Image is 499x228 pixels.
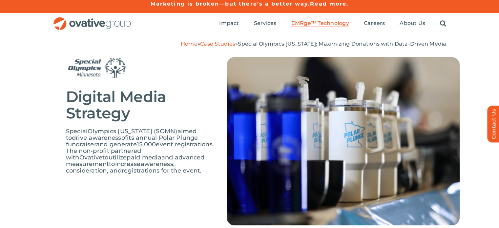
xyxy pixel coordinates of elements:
[181,41,198,47] a: Home
[156,141,173,148] span: event
[96,141,137,148] span: and generate
[400,20,425,27] a: About Us
[440,20,446,27] a: Search
[122,167,201,174] span: registrations for the event.
[66,147,91,155] span: The non
[121,134,127,141] span: of
[66,154,205,168] span: and advanced measurement
[66,134,198,148] span: its annual Polar Plunge fundraiser
[175,141,214,148] span: registrations.
[66,128,197,141] span: aimed to
[53,16,132,23] a: OG_Full_horizontal_RGB
[310,1,348,7] a: Read more.
[254,20,277,27] a: Services
[66,57,142,79] img: SOMN
[291,20,349,27] a: EMRge™ Technology
[219,13,446,34] nav: Menu
[105,154,108,161] span: o
[72,134,121,141] span: drive awareness
[109,154,127,161] span: utilize
[102,154,105,161] span: t
[200,41,235,47] a: Case Studies
[79,154,102,161] span: Ovative
[66,87,166,122] span: Digital Media Strategy
[66,128,88,135] span: Special
[364,20,385,27] a: Careers
[66,160,175,174] span: awareness, consideration, and
[219,20,239,27] a: Impact
[115,160,141,168] span: increase
[137,141,156,148] span: 15,000
[88,128,177,135] span: Olympics [US_STATE] (SOMN)
[151,1,310,7] a: Marketing is broken—but there’s a better way.
[127,154,161,161] span: paid media
[181,41,447,47] span: » »
[109,160,115,168] span: to
[66,147,141,161] span: -profit partnered with
[238,41,446,47] span: Special Olympics [US_STATE]: Maximizing Donations with Data-Driven Media
[227,57,460,225] img: Special-Olympics-1.png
